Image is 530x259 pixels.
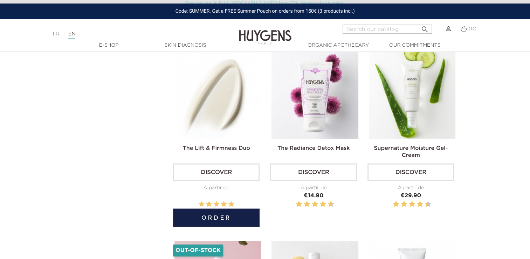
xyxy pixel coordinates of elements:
label: 4 [402,200,406,209]
label: 8 [321,200,325,209]
label: 6 [410,200,414,209]
button:  [419,22,431,32]
label: 2 [297,200,301,209]
label: 3 [214,200,219,209]
a: Skin Diagnosis [150,42,220,49]
label: 3 [302,200,303,209]
label: 4 [305,200,309,209]
label: 9 [424,200,425,209]
label: 5 [228,200,234,209]
img: Huygens [239,19,291,46]
span: €29.90 [400,193,421,199]
span: (0) [469,26,476,31]
label: 2 [206,200,212,209]
a: Our commitments [380,42,450,49]
div: | [49,30,215,38]
label: 6 [313,200,317,209]
a: Organic Apothecary [303,42,373,49]
label: 1 [392,200,393,209]
label: 5 [310,200,311,209]
label: 5 [408,200,409,209]
div: À partir de [367,184,454,192]
input: Search [343,25,432,34]
li: Out-of-Stock [173,245,223,257]
a: Discover [173,164,260,181]
a: Discover [367,164,454,181]
a: The Lift & Firmness Duo [183,146,250,151]
img: Supernature Moisture Gel-Cream [369,52,455,139]
label: 1 [295,200,296,209]
label: 1 [199,200,204,209]
div: À partir de [173,184,260,192]
label: 10 [329,200,332,209]
a: FR [53,32,60,36]
a: Discover [270,164,357,181]
span: €14.90 [304,193,323,199]
button: Order [173,209,260,227]
div: À partir de [270,184,357,192]
a: E-Shop [74,42,144,49]
label: 10 [426,200,430,209]
a: EN [68,32,75,39]
label: 7 [416,200,417,209]
label: 4 [221,200,227,209]
a: Supernature Moisture Gel-Cream [374,146,448,158]
label: 9 [326,200,328,209]
label: 7 [318,200,319,209]
label: 8 [418,200,422,209]
label: 2 [394,200,398,209]
a: The Radiance Detox Mask [277,146,350,151]
label: 3 [400,200,401,209]
img: The Radiance Detox Mask [271,52,358,139]
i:  [421,23,429,32]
